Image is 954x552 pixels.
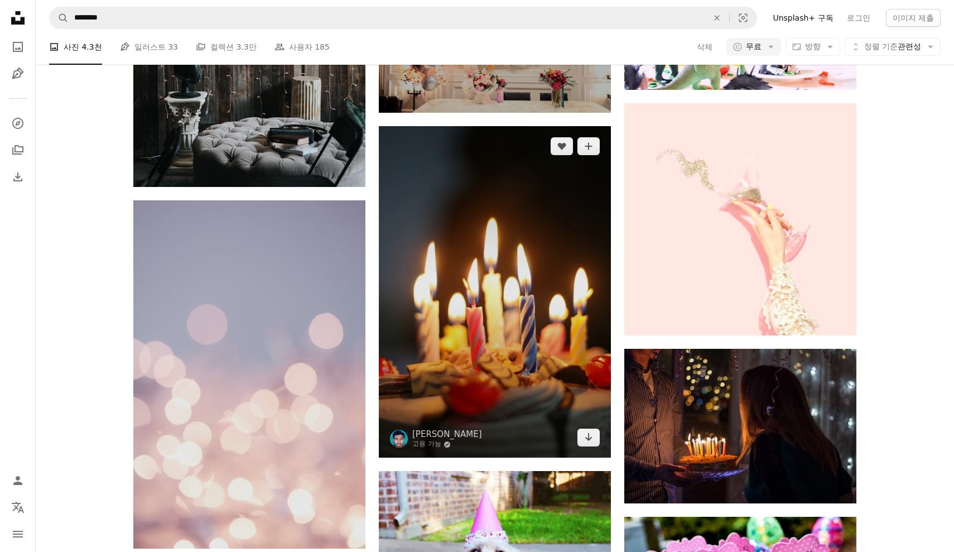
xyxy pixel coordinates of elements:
span: 185 [315,41,330,53]
a: 생일 촛불을 불려고 생일 출산 사진 [624,421,856,431]
img: 갈색 나무 테이블에 불을 붙인 촛불 [379,126,611,458]
span: 방향 [805,42,821,51]
button: 정렬 기준관련성 [845,38,941,56]
img: 흐릿한 배경의 흐릿한 사진 [133,200,365,549]
a: 일러스트 [7,63,29,85]
img: Hamid Roshaan의 프로필로 이동 [390,430,408,448]
a: 고용 가능 [412,440,482,449]
button: 컬렉션에 추가 [577,137,600,155]
button: 메뉴 [7,523,29,545]
button: 좋아요 [551,137,573,155]
a: person holding clear martini glass [624,214,856,224]
a: 컬렉션 [7,139,29,161]
a: 사진 [7,36,29,58]
button: 삭제 [705,7,729,28]
a: Unsplash+ 구독 [766,9,840,27]
form: 사이트 전체에서 이미지 찾기 [49,7,757,29]
a: 홈 — Unsplash [7,7,29,31]
a: [PERSON_NAME] [412,429,482,440]
a: 흐릿한 배경의 흐릿한 사진 [133,369,365,380]
img: 생일 촛불을 불려고 생일 출산 사진 [624,349,856,503]
button: 시각적 검색 [730,7,757,28]
a: 다운로드 [577,429,600,447]
span: 관련성 [864,41,921,52]
span: 33 [168,41,178,53]
button: 이미지 제출 [886,9,941,27]
button: 방향 [786,38,840,56]
a: 사용자 185 [274,29,330,65]
span: 정렬 기준 [864,42,898,51]
span: 3.3만 [236,41,256,53]
a: 갈색 나무 테이블에 불을 붙인 촛불 [379,287,611,297]
button: 무료 [726,38,781,56]
button: 삭제 [696,38,713,56]
img: person holding clear martini glass [624,103,856,335]
span: 무료 [746,41,762,52]
a: 일러스트 33 [120,29,178,65]
a: 탐색 [7,112,29,135]
a: 로그인 / 가입 [7,469,29,492]
a: 로그인 [840,9,877,27]
a: 다운로드 내역 [7,166,29,188]
button: 언어 [7,496,29,519]
button: Unsplash 검색 [50,7,69,28]
a: 컬렉션 3.3만 [196,29,257,65]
